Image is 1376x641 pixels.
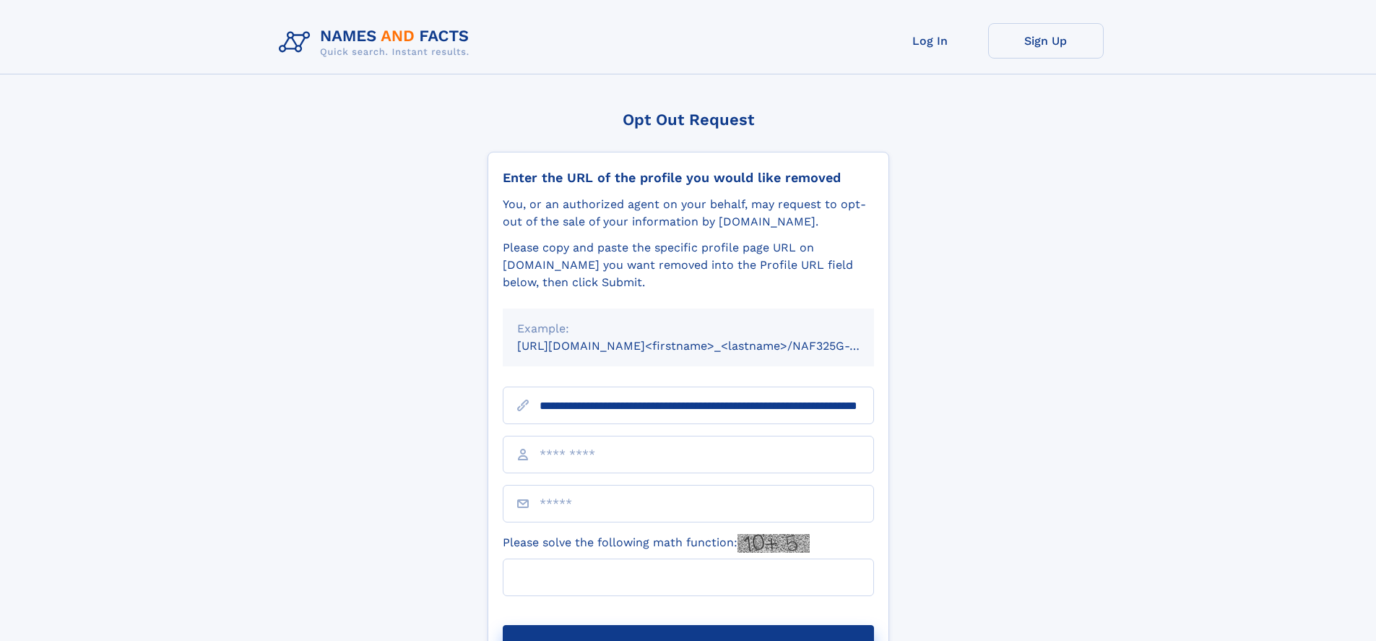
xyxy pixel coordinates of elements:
[517,320,860,337] div: Example:
[988,23,1104,59] a: Sign Up
[503,534,810,553] label: Please solve the following math function:
[517,339,901,353] small: [URL][DOMAIN_NAME]<firstname>_<lastname>/NAF325G-xxxxxxxx
[503,239,874,291] div: Please copy and paste the specific profile page URL on [DOMAIN_NAME] you want removed into the Pr...
[873,23,988,59] a: Log In
[273,23,481,62] img: Logo Names and Facts
[488,111,889,129] div: Opt Out Request
[503,170,874,186] div: Enter the URL of the profile you would like removed
[503,196,874,231] div: You, or an authorized agent on your behalf, may request to opt-out of the sale of your informatio...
